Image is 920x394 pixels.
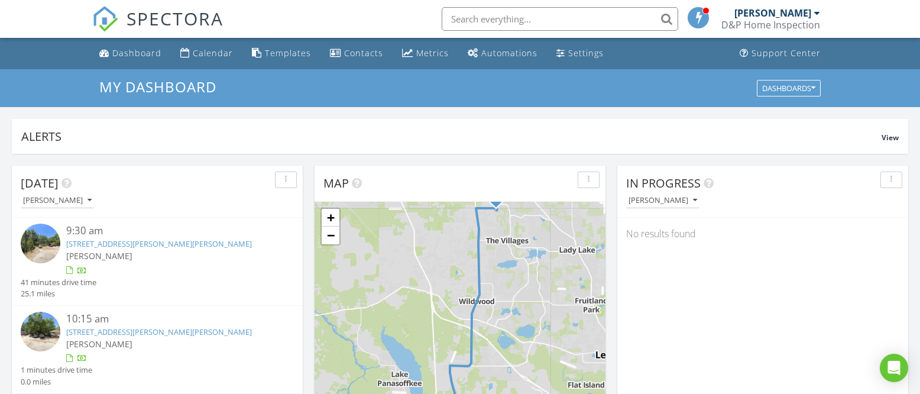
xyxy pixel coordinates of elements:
div: Alerts [21,128,882,144]
span: [PERSON_NAME] [66,338,132,350]
div: 41 minutes drive time [21,277,96,288]
div: D&P Home Inspection [721,19,820,31]
span: [PERSON_NAME] [66,250,132,261]
a: Zoom in [322,209,339,227]
a: Templates [247,43,316,64]
div: Dashboard [112,47,161,59]
div: 0.0 miles [21,376,92,387]
img: streetview [21,224,60,263]
a: Settings [552,43,608,64]
button: [PERSON_NAME] [21,193,94,209]
a: Support Center [735,43,825,64]
div: Support Center [751,47,821,59]
div: Open Intercom Messenger [880,354,908,382]
div: Templates [265,47,311,59]
span: My Dashboard [99,77,216,96]
a: Automations (Basic) [463,43,542,64]
span: In Progress [626,175,701,191]
div: No results found [617,218,908,250]
div: [PERSON_NAME] [629,196,697,205]
div: Calendar [193,47,233,59]
span: SPECTORA [127,6,223,31]
a: SPECTORA [92,16,223,41]
div: [PERSON_NAME] [734,7,811,19]
a: Calendar [176,43,238,64]
button: Dashboards [757,80,821,96]
div: 10:15 am [66,312,271,327]
div: Automations [481,47,537,59]
a: Dashboard [95,43,166,64]
div: 9:30 am [66,224,271,238]
span: [DATE] [21,175,59,191]
input: Search everything... [442,7,678,31]
div: Metrics [416,47,449,59]
div: [PERSON_NAME] [23,196,92,205]
div: Contacts [344,47,383,59]
a: Zoom out [322,227,339,244]
div: 25.1 miles [21,288,96,299]
span: View [882,133,899,143]
a: Contacts [325,43,388,64]
div: Settings [568,47,604,59]
a: [STREET_ADDRESS][PERSON_NAME][PERSON_NAME] [66,327,252,337]
a: Metrics [397,43,453,64]
a: 9:30 am [STREET_ADDRESS][PERSON_NAME][PERSON_NAME] [PERSON_NAME] 41 minutes drive time 25.1 miles [21,224,294,299]
img: streetview [21,312,60,351]
img: The Best Home Inspection Software - Spectora [92,6,118,32]
a: 10:15 am [STREET_ADDRESS][PERSON_NAME][PERSON_NAME] [PERSON_NAME] 1 minutes drive time 0.0 miles [21,312,294,387]
div: 1 minutes drive time [21,364,92,376]
a: [STREET_ADDRESS][PERSON_NAME][PERSON_NAME] [66,238,252,249]
span: Map [323,175,349,191]
button: [PERSON_NAME] [626,193,699,209]
div: 13864 County RD 101, Oxford FL 34484 [496,196,503,203]
div: Dashboards [762,84,815,92]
